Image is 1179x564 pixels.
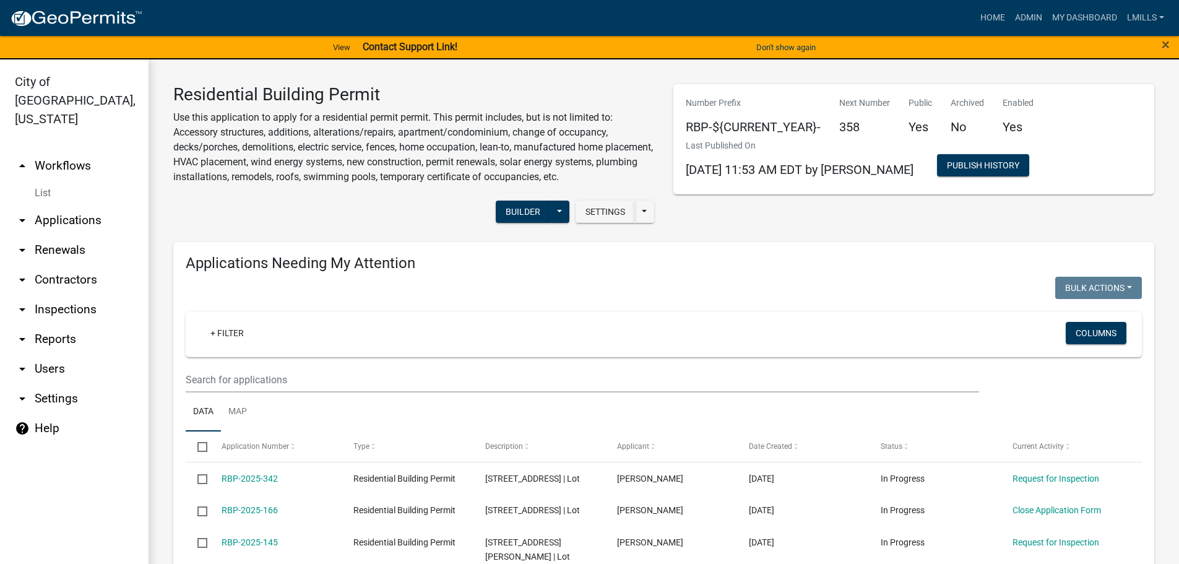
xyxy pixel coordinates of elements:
[15,362,30,376] i: arrow_drop_down
[1066,322,1126,344] button: Columns
[617,537,683,547] span: Linda MILLS
[485,505,580,515] span: 2809 MIDDLE RD JEFFERSONVILLE IN 47130 | Lot
[15,158,30,173] i: arrow_drop_up
[1047,6,1122,30] a: My Dashboard
[1003,97,1034,110] p: Enabled
[15,332,30,347] i: arrow_drop_down
[881,474,925,484] span: In Progress
[186,393,221,432] a: Data
[749,442,792,451] span: Date Created
[15,391,30,406] i: arrow_drop_down
[1013,474,1099,484] a: Request for Inspection
[951,119,984,134] h5: No
[881,442,902,451] span: Status
[1010,6,1047,30] a: Admin
[881,505,925,515] span: In Progress
[1013,442,1064,451] span: Current Activity
[1162,36,1170,53] span: ×
[15,421,30,436] i: help
[737,432,869,461] datatable-header-cell: Date Created
[617,442,649,451] span: Applicant
[15,272,30,287] i: arrow_drop_down
[222,505,278,515] a: RBP-2025-166
[173,84,655,105] h3: Residential Building Permit
[363,41,457,53] strong: Contact Support Link!
[328,37,355,58] a: View
[222,537,278,547] a: RBP-2025-145
[749,474,774,484] span: 09/11/2025
[15,243,30,258] i: arrow_drop_down
[221,393,254,432] a: Map
[1162,37,1170,52] button: Close
[686,139,913,152] p: Last Published On
[909,119,932,134] h5: Yes
[353,474,456,484] span: Residential Building Permit
[1013,537,1099,547] a: Request for Inspection
[937,161,1029,171] wm-modal-confirm: Workflow Publish History
[485,474,580,484] span: 1001 Jonquil Drive | Lot
[15,213,30,228] i: arrow_drop_down
[869,432,1001,461] datatable-header-cell: Status
[686,97,821,110] p: Number Prefix
[1055,277,1142,299] button: Bulk Actions
[605,432,737,461] datatable-header-cell: Applicant
[576,201,635,223] button: Settings
[173,110,655,184] p: Use this application to apply for a residential permit permit. This permit includes, but is not l...
[485,537,570,562] span: 2428 Logan Lane | Lot
[485,442,523,451] span: Description
[686,119,821,134] h5: RBP-${CURRENT_YEAR}-
[751,37,821,58] button: Don't show again
[186,254,1142,272] h4: Applications Needing My Attention
[353,442,369,451] span: Type
[353,505,456,515] span: Residential Building Permit
[209,432,341,461] datatable-header-cell: Application Number
[1001,432,1133,461] datatable-header-cell: Current Activity
[496,201,550,223] button: Builder
[951,97,984,110] p: Archived
[937,154,1029,176] button: Publish History
[1013,505,1101,515] a: Close Application Form
[975,6,1010,30] a: Home
[909,97,932,110] p: Public
[1003,119,1034,134] h5: Yes
[201,322,254,344] a: + Filter
[881,537,925,547] span: In Progress
[186,367,979,393] input: Search for applications
[353,537,456,547] span: Residential Building Permit
[686,162,913,177] span: [DATE] 11:53 AM EDT by [PERSON_NAME]
[617,474,683,484] span: Linda MILLS
[617,505,683,515] span: JAMES LOUIS ELSNER JR
[749,537,774,547] span: 04/29/2025
[186,432,209,461] datatable-header-cell: Select
[341,432,473,461] datatable-header-cell: Type
[473,432,605,461] datatable-header-cell: Description
[222,474,278,484] a: RBP-2025-342
[15,302,30,317] i: arrow_drop_down
[749,505,774,515] span: 05/15/2025
[222,442,289,451] span: Application Number
[1122,6,1169,30] a: lmills
[839,97,890,110] p: Next Number
[839,119,890,134] h5: 358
